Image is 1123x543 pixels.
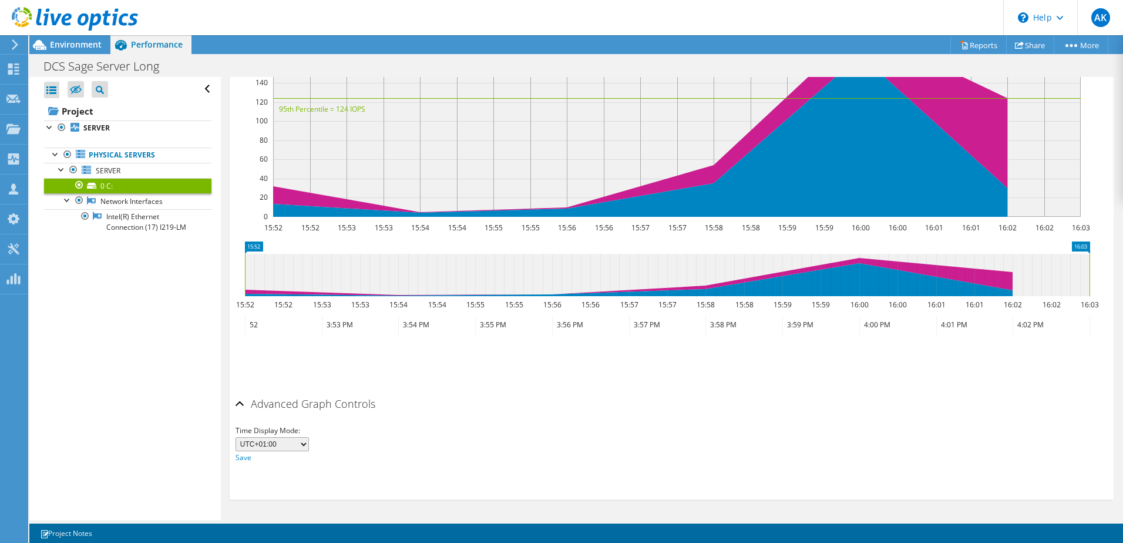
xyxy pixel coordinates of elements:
a: Physical Servers [44,148,211,163]
span: Environment [50,39,102,50]
text: 16:02 [1042,300,1060,310]
span: Performance [131,39,183,50]
text: 15:55 [484,223,502,233]
text: 15:58 [741,223,759,233]
text: 15:59 [815,223,833,233]
text: 15:58 [704,223,722,233]
text: 16:02 [1035,223,1053,233]
text: 15:56 [543,300,561,310]
text: 100 [255,116,268,126]
text: 15:53 [374,223,392,233]
a: Intel(R) Ethernet Connection (17) I219-LM [44,209,211,235]
text: 15:56 [594,223,613,233]
text: 15:52 [236,300,254,310]
text: 15:53 [337,223,355,233]
a: Reports [950,36,1007,54]
text: 15:54 [428,300,446,310]
text: 15:57 [620,300,638,310]
b: SERVER [83,123,110,133]
svg: \n [1018,12,1028,23]
text: 15:52 [301,223,319,233]
text: 16:02 [1003,300,1021,310]
a: Project Notes [32,526,100,541]
text: 40 [260,173,268,183]
text: 16:00 [850,300,868,310]
text: 16:03 [1080,300,1098,310]
a: 0 C: [44,178,211,193]
text: 16:01 [927,300,945,310]
text: 15:54 [389,300,407,310]
span: AK [1091,8,1110,27]
text: 16:00 [888,300,906,310]
a: SERVER [44,120,211,136]
a: More [1054,36,1108,54]
text: 15:59 [773,300,791,310]
text: 15:56 [581,300,599,310]
a: Share [1006,36,1054,54]
text: 15:56 [557,223,576,233]
text: 15:53 [312,300,331,310]
text: 60 [260,154,268,164]
text: 80 [260,135,268,145]
text: 15:52 [264,223,282,233]
text: 16:03 [1071,223,1090,233]
h1: DCS Sage Server Long [38,60,177,73]
text: 15:57 [668,223,686,233]
text: 20 [260,192,268,202]
text: 140 [255,78,268,88]
text: 15:55 [505,300,523,310]
text: 16:00 [888,223,906,233]
span: SERVER [96,166,120,176]
h2: Advanced Graph Controls [236,392,375,415]
text: 15:52 [274,300,292,310]
text: 16:01 [924,223,943,233]
text: 120 [255,97,268,107]
text: 15:54 [448,223,466,233]
text: 16:01 [961,223,980,233]
text: 15:55 [521,223,539,233]
text: 15:55 [466,300,484,310]
a: Network Interfaces [44,193,211,209]
text: 16:01 [965,300,983,310]
text: 16:00 [851,223,869,233]
text: 15:54 [411,223,429,233]
text: 15:58 [735,300,753,310]
text: 15:59 [811,300,829,310]
text: 0 [264,212,268,222]
text: 95th Percentile = 124 IOPS [279,104,365,114]
text: 15:57 [631,223,649,233]
text: 15:59 [778,223,796,233]
text: 16:02 [998,223,1016,233]
a: SERVER [44,163,211,178]
a: Project [44,102,211,120]
text: 15:53 [351,300,369,310]
span: Time Display Mode: [236,425,300,435]
a: Save [236,452,251,462]
text: 15:57 [658,300,676,310]
text: 15:58 [696,300,714,310]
